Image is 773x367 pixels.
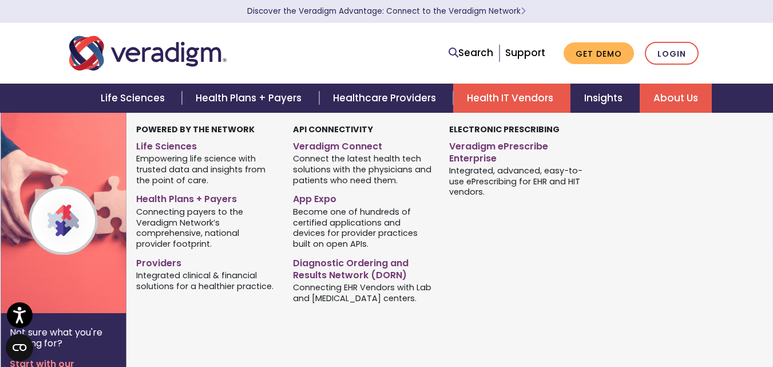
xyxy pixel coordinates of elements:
[505,46,545,60] a: Support
[136,206,275,249] span: Connecting payers to the Veradigm Network’s comprehensive, national provider footprint.
[521,6,526,17] span: Learn More
[640,84,712,113] a: About Us
[564,42,634,65] a: Get Demo
[453,84,570,113] a: Health IT Vendors
[136,189,275,206] a: Health Plans + Payers
[319,84,453,113] a: Healthcare Providers
[645,42,699,65] a: Login
[6,334,33,361] button: Open CMP widget
[247,6,526,17] a: Discover the Veradigm Advantage: Connect to the Veradigm NetworkLearn More
[449,45,493,61] a: Search
[293,253,432,282] a: Diagnostic Ordering and Results Network (DORN)
[293,153,432,186] span: Connect the latest health tech solutions with the physicians and patients who need them.
[136,270,275,292] span: Integrated clinical & financial solutions for a healthier practice.
[136,124,255,135] strong: Powered by the Network
[293,206,432,249] span: Become one of hundreds of certified applications and devices for provider practices built on open...
[136,153,275,186] span: Empowering life science with trusted data and insights from the point of care.
[136,136,275,153] a: Life Sciences
[136,253,275,270] a: Providers
[570,84,640,113] a: Insights
[10,327,117,349] p: Not sure what you're looking for?
[1,113,185,313] img: Veradigm Network
[182,84,319,113] a: Health Plans + Payers
[449,124,560,135] strong: Electronic Prescribing
[449,164,588,198] span: Integrated, advanced, easy-to-use ePrescribing for EHR and HIT vendors.
[293,136,432,153] a: Veradigm Connect
[69,34,227,72] img: Veradigm logo
[293,189,432,206] a: App Expo
[449,136,588,165] a: Veradigm ePrescribe Enterprise
[293,124,373,135] strong: API Connectivity
[293,281,432,303] span: Connecting EHR Vendors with Lab and [MEDICAL_DATA] centers.
[87,84,182,113] a: Life Sciences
